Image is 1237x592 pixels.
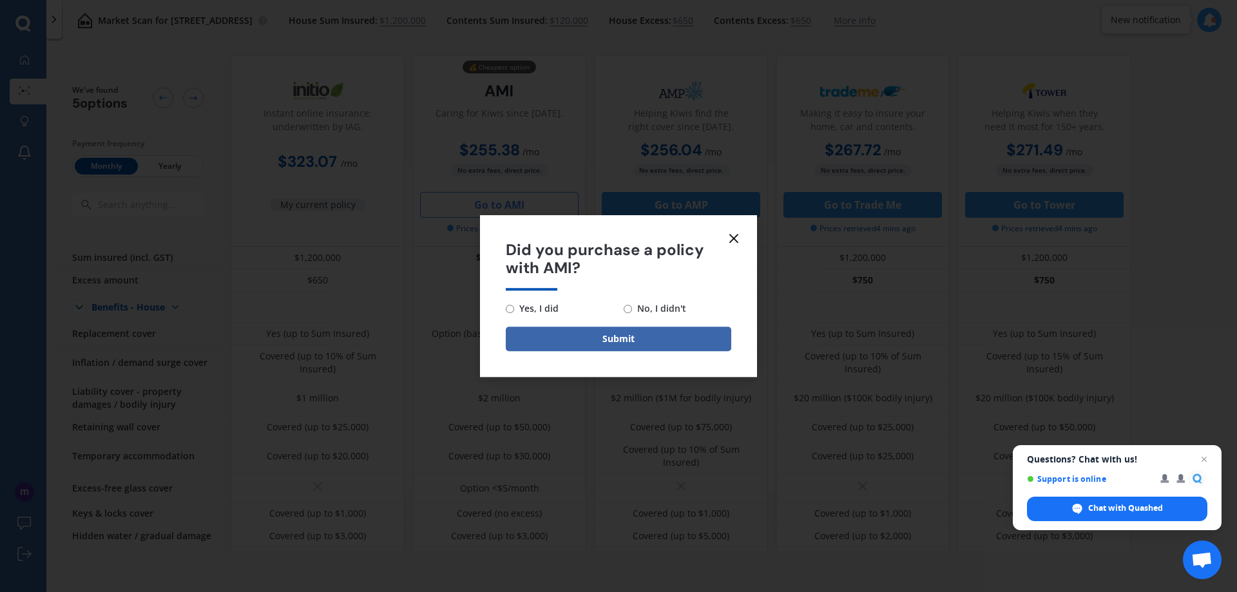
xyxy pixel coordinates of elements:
[506,305,514,313] input: Yes, I did
[624,305,632,313] input: No, I didn't
[1027,454,1207,464] span: Questions? Chat with us!
[506,241,731,278] span: Did you purchase a policy with AMI?
[1027,474,1151,484] span: Support is online
[1196,452,1212,467] span: Close chat
[632,301,686,316] span: No, I didn't
[1183,540,1222,579] div: Open chat
[1027,497,1207,521] div: Chat with Quashed
[1088,502,1163,514] span: Chat with Quashed
[514,301,559,316] span: Yes, I did
[506,327,731,351] button: Submit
